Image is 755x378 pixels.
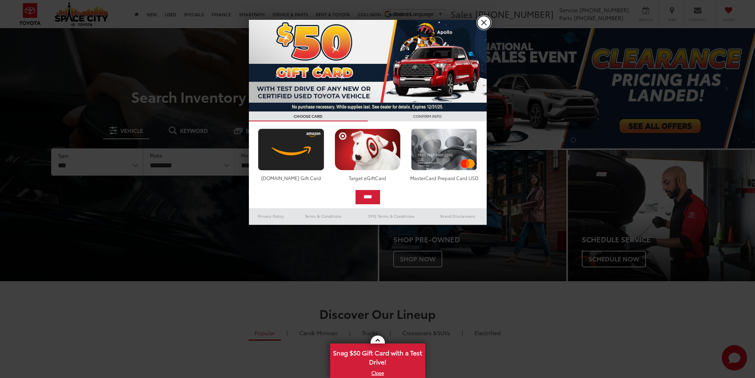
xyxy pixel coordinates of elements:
[256,175,326,181] div: [DOMAIN_NAME] Gift Card
[331,344,424,368] span: Snag $50 Gift Card with a Test Drive!
[249,211,293,221] a: Privacy Policy
[256,129,326,171] img: amazoncard.png
[333,175,403,181] div: Target eGiftCard
[409,175,479,181] div: MasterCard Prepaid Card USD
[333,129,403,171] img: targetcard.png
[409,129,479,171] img: mastercard.png
[429,211,487,221] a: Brand Disclaimers
[354,211,429,221] a: SMS Terms & Conditions
[368,111,487,121] h3: CONFIRM INFO
[249,20,487,111] img: 53411_top_152338.jpg
[249,111,368,121] h3: CHOOSE CARD
[293,211,354,221] a: Terms & Conditions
